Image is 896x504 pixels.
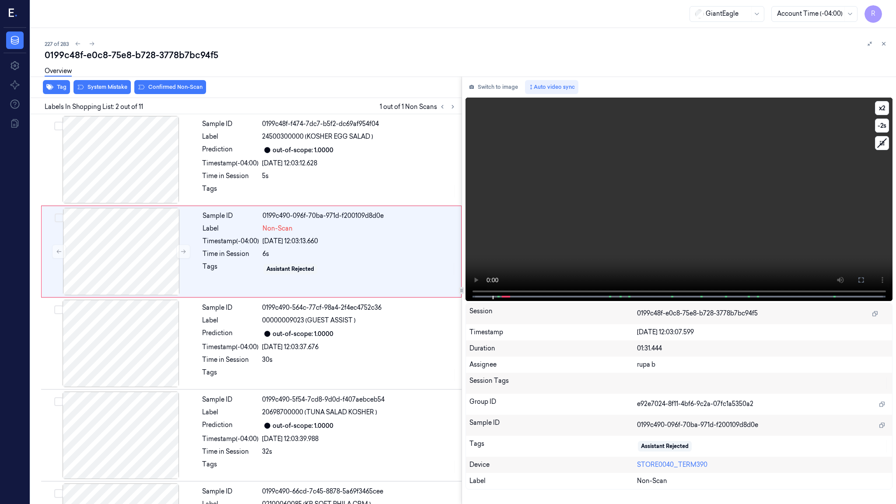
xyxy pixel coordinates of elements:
[262,447,456,456] div: 32s
[469,328,637,337] div: Timestamp
[262,159,456,168] div: [DATE] 12:03:12.628
[202,343,259,352] div: Timestamp (-04:00)
[262,171,456,181] div: 5s
[637,476,667,486] span: Non-Scan
[202,408,259,417] div: Label
[43,80,70,94] button: Tag
[54,489,63,498] button: Select row
[203,237,259,246] div: Timestamp (-04:00)
[202,395,259,404] div: Sample ID
[202,460,259,474] div: Tags
[203,211,259,220] div: Sample ID
[641,442,689,450] div: Assistant Rejected
[202,132,259,141] div: Label
[469,476,637,486] div: Label
[203,262,259,276] div: Tags
[262,249,456,259] div: 6s
[262,132,373,141] span: 24500300000 (KOSHER EGG SALAD )
[262,408,377,417] span: 20698700000 (TUNA SALAD KOSHER )
[202,316,259,325] div: Label
[262,434,456,444] div: [DATE] 12:03:39.988
[864,5,882,23] button: R
[273,421,333,430] div: out-of-scope: 1.0000
[262,316,356,325] span: 00000009023 (GUEST ASSIST )
[469,418,637,432] div: Sample ID
[202,434,259,444] div: Timestamp (-04:00)
[637,344,889,353] div: 01:31.444
[637,460,889,469] div: STORE0040_TERM390
[54,305,63,314] button: Select row
[203,224,259,233] div: Label
[469,460,637,469] div: Device
[202,171,259,181] div: Time in Session
[54,122,63,130] button: Select row
[875,101,889,115] button: x2
[262,303,456,312] div: 0199c490-564c-77cf-98a4-2f4ec4752c36
[202,368,259,382] div: Tags
[202,119,259,129] div: Sample ID
[262,211,456,220] div: 0199c490-096f-70ba-971d-f200109d8d0e
[202,184,259,198] div: Tags
[637,399,753,409] span: e92e7024-8f11-4bf6-9c2a-07fc1a5350a2
[469,344,637,353] div: Duration
[202,420,259,431] div: Prediction
[469,360,637,369] div: Assignee
[202,447,259,456] div: Time in Session
[262,224,293,233] span: Non-Scan
[637,309,758,318] span: 0199c48f-e0c8-75e8-b728-3778b7bc94f5
[202,355,259,364] div: Time in Session
[202,145,259,155] div: Prediction
[469,439,637,453] div: Tags
[637,328,889,337] div: [DATE] 12:03:07.599
[203,249,259,259] div: Time in Session
[637,360,889,369] div: rupa b
[262,355,456,364] div: 30s
[202,487,259,496] div: Sample ID
[465,80,521,94] button: Switch to image
[273,329,333,339] div: out-of-scope: 1.0000
[45,66,72,77] a: Overview
[45,102,143,112] span: Labels In Shopping List: 2 out of 11
[469,307,637,321] div: Session
[202,159,259,168] div: Timestamp (-04:00)
[273,146,333,155] div: out-of-scope: 1.0000
[45,49,889,61] div: 0199c48f-e0c8-75e8-b728-3778b7bc94f5
[525,80,578,94] button: Auto video sync
[266,265,314,273] div: Assistant Rejected
[262,395,456,404] div: 0199c490-5f54-7cd8-9d0d-f407aebceb54
[637,420,758,430] span: 0199c490-096f-70ba-971d-f200109d8d0e
[202,303,259,312] div: Sample ID
[202,329,259,339] div: Prediction
[45,40,69,48] span: 227 of 283
[262,119,456,129] div: 0199c48f-f474-7dc7-b5f2-dc69af954f04
[262,487,456,496] div: 0199c490-66cd-7c45-8878-5a69f3465cee
[54,397,63,406] button: Select row
[73,80,131,94] button: System Mistake
[134,80,206,94] button: Confirmed Non-Scan
[55,213,63,222] button: Select row
[262,343,456,352] div: [DATE] 12:03:37.676
[469,376,637,390] div: Session Tags
[380,101,458,112] span: 1 out of 1 Non Scans
[875,119,889,133] button: -2s
[262,237,456,246] div: [DATE] 12:03:13.660
[469,397,637,411] div: Group ID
